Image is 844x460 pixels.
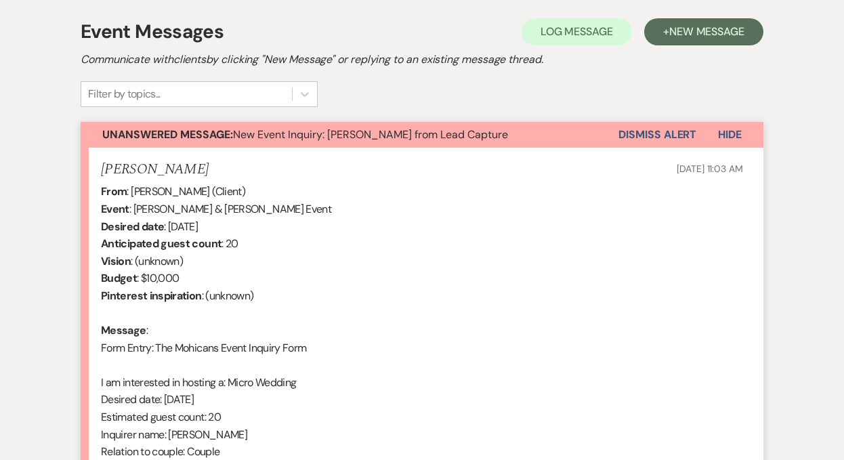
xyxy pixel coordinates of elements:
[541,24,613,39] span: Log Message
[101,184,127,198] b: From
[669,24,744,39] span: New Message
[81,18,224,46] h1: Event Messages
[618,122,696,148] button: Dismiss Alert
[101,202,129,216] b: Event
[101,219,164,234] b: Desired date
[81,51,763,68] h2: Communicate with clients by clicking "New Message" or replying to an existing message thread.
[677,163,743,175] span: [DATE] 11:03 AM
[102,127,233,142] strong: Unanswered Message:
[101,161,209,178] h5: [PERSON_NAME]
[718,127,742,142] span: Hide
[101,254,131,268] b: Vision
[696,122,763,148] button: Hide
[102,127,508,142] span: New Event Inquiry: [PERSON_NAME] from Lead Capture
[101,323,146,337] b: Message
[81,122,618,148] button: Unanswered Message:New Event Inquiry: [PERSON_NAME] from Lead Capture
[644,18,763,45] button: +New Message
[101,271,137,285] b: Budget
[522,18,632,45] button: Log Message
[101,289,202,303] b: Pinterest inspiration
[101,236,221,251] b: Anticipated guest count
[88,86,161,102] div: Filter by topics...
